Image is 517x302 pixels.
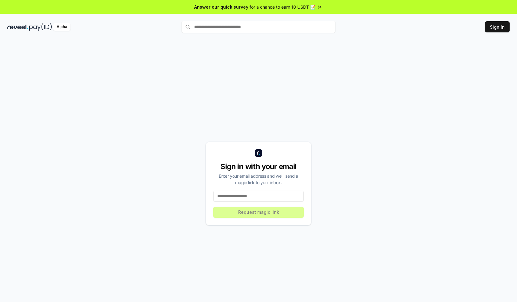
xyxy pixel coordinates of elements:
[194,4,248,10] span: Answer our quick survey
[7,23,28,31] img: reveel_dark
[485,21,510,32] button: Sign In
[53,23,70,31] div: Alpha
[255,149,262,157] img: logo_small
[29,23,52,31] img: pay_id
[213,162,304,172] div: Sign in with your email
[250,4,315,10] span: for a chance to earn 10 USDT 📝
[213,173,304,186] div: Enter your email address and we’ll send a magic link to your inbox.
